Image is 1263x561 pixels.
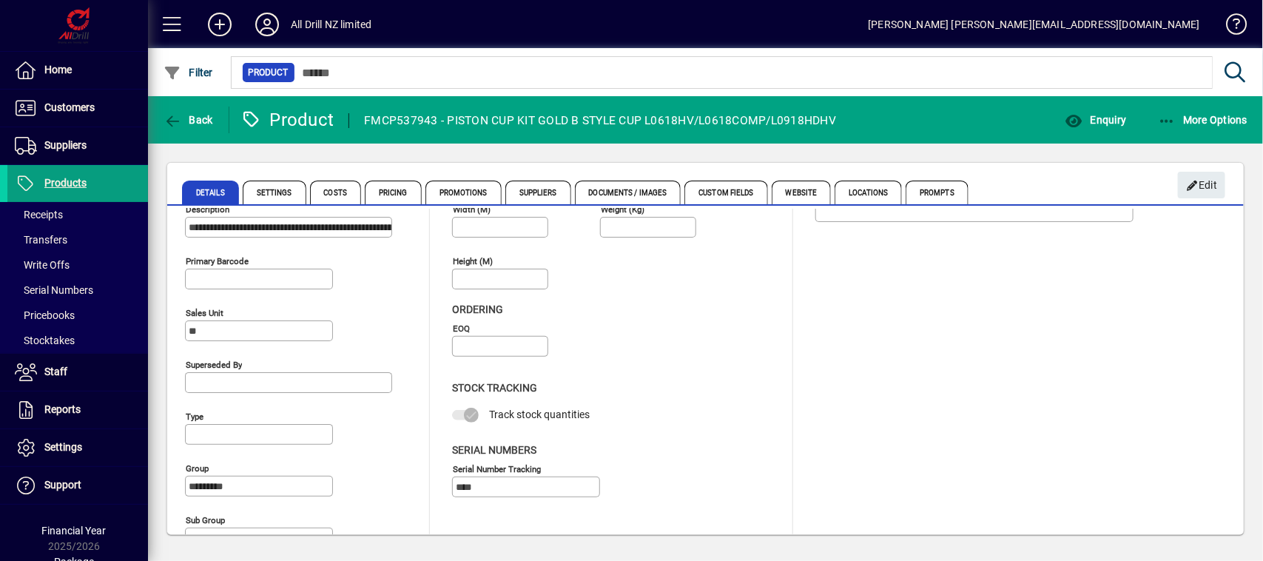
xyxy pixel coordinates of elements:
mat-label: Height (m) [453,256,493,266]
span: Support [44,479,81,491]
span: Stock Tracking [452,382,537,394]
span: Costs [310,181,362,204]
a: Support [7,467,148,504]
a: Stocktakes [7,328,148,353]
span: Product [249,65,289,80]
a: Reports [7,392,148,429]
span: Back [164,114,213,126]
span: Pricebooks [15,309,75,321]
span: Enquiry [1065,114,1126,126]
span: Serial Numbers [15,284,93,296]
span: Receipts [15,209,63,221]
app-page-header-button: Back [148,107,229,133]
span: Documents / Images [575,181,681,204]
span: Staff [44,366,67,377]
mat-label: Serial Number tracking [453,463,541,474]
mat-label: EOQ [453,323,470,334]
span: Transfers [15,234,67,246]
span: Financial Year [42,525,107,537]
span: Settings [243,181,306,204]
mat-label: Type [186,411,203,422]
a: Pricebooks [7,303,148,328]
span: Customers [44,101,95,113]
button: Enquiry [1061,107,1130,133]
a: Staff [7,354,148,391]
span: Serial Numbers [452,444,536,456]
button: Filter [160,59,217,86]
span: Prompts [906,181,969,204]
mat-label: Sales unit [186,308,223,318]
span: Locations [835,181,902,204]
span: Write Offs [15,259,70,271]
a: Home [7,52,148,89]
mat-label: Sub group [186,515,225,525]
span: Reports [44,403,81,415]
div: FMCP537943 - PISTON CUP KIT GOLD B STYLE CUP L0618HV/L0618COMP/L0918HDHV [364,109,836,132]
a: Settings [7,429,148,466]
mat-label: Superseded by [186,360,242,370]
button: Add [196,11,243,38]
div: All Drill NZ limited [291,13,372,36]
span: Details [182,181,239,204]
span: Home [44,64,72,75]
span: Custom Fields [684,181,767,204]
span: Products [44,177,87,189]
span: Settings [44,441,82,453]
a: Knowledge Base [1215,3,1245,51]
a: Suppliers [7,127,148,164]
button: Profile [243,11,291,38]
a: Customers [7,90,148,127]
span: Edit [1186,173,1218,198]
mat-label: Primary barcode [186,256,249,266]
span: Website [772,181,832,204]
a: Transfers [7,227,148,252]
a: Serial Numbers [7,278,148,303]
button: Back [160,107,217,133]
div: Product [240,108,334,132]
button: Edit [1178,172,1225,198]
span: Suppliers [505,181,571,204]
button: More Options [1154,107,1252,133]
span: Filter [164,67,213,78]
span: Suppliers [44,139,87,151]
span: Promotions [425,181,502,204]
span: Pricing [365,181,422,204]
mat-label: Group [186,463,209,474]
span: Ordering [452,303,503,315]
span: More Options [1158,114,1248,126]
span: Track stock quantities [489,409,590,420]
span: Stocktakes [15,335,75,346]
a: Receipts [7,202,148,227]
a: Write Offs [7,252,148,278]
div: [PERSON_NAME] [PERSON_NAME][EMAIL_ADDRESS][DOMAIN_NAME] [868,13,1200,36]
